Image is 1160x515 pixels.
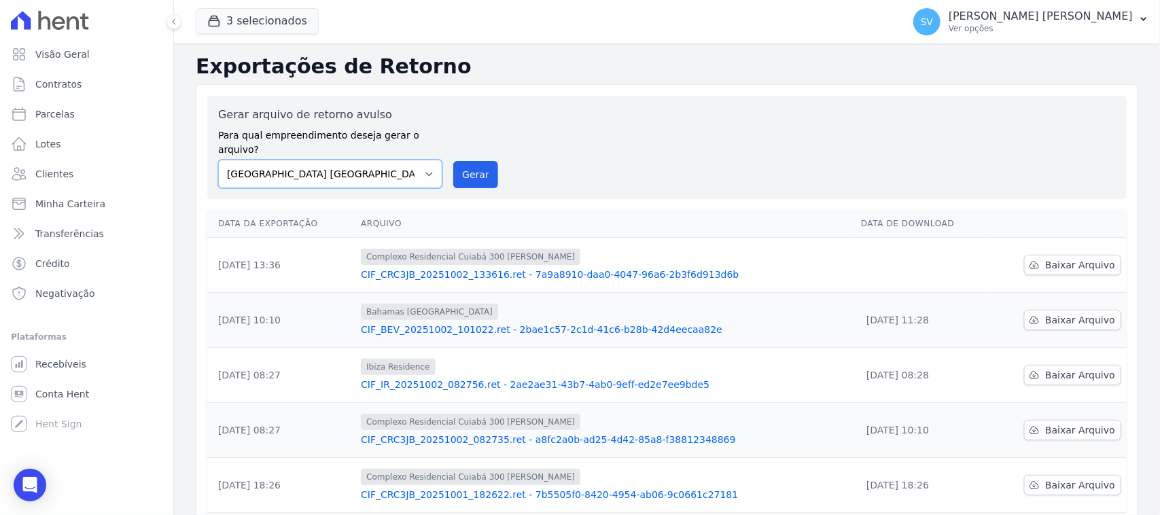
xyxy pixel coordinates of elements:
[1045,313,1115,327] span: Baixar Arquivo
[949,23,1133,34] p: Ver opções
[361,414,580,430] span: Complexo Residencial Cuiabá 300 [PERSON_NAME]
[35,167,73,181] span: Clientes
[361,323,850,336] a: CIF_BEV_20251002_101022.ret - 2bae1c57-2c1d-41c6-b28b-42d4eecaa82e
[5,351,168,378] a: Recebíveis
[35,357,86,371] span: Recebíveis
[5,190,168,217] a: Minha Carteira
[35,77,82,91] span: Contratos
[207,210,355,238] th: Data da Exportação
[5,71,168,98] a: Contratos
[361,249,580,265] span: Complexo Residencial Cuiabá 300 [PERSON_NAME]
[5,130,168,158] a: Lotes
[1045,368,1115,382] span: Baixar Arquivo
[1024,365,1121,385] a: Baixar Arquivo
[5,220,168,247] a: Transferências
[1045,423,1115,437] span: Baixar Arquivo
[453,161,498,188] button: Gerar
[5,160,168,188] a: Clientes
[856,210,989,238] th: Data de Download
[856,293,989,348] td: [DATE] 11:28
[1045,258,1115,272] span: Baixar Arquivo
[856,348,989,403] td: [DATE] 08:28
[218,123,442,157] label: Para qual empreendimento deseja gerar o arquivo?
[5,101,168,128] a: Parcelas
[355,210,856,238] th: Arquivo
[196,8,319,34] button: 3 selecionados
[5,380,168,408] a: Conta Hent
[361,469,580,485] span: Complexo Residencial Cuiabá 300 [PERSON_NAME]
[1024,420,1121,440] a: Baixar Arquivo
[196,54,1138,79] h2: Exportações de Retorno
[35,287,95,300] span: Negativação
[902,3,1160,41] button: SV [PERSON_NAME] [PERSON_NAME] Ver opções
[35,48,90,61] span: Visão Geral
[856,458,989,513] td: [DATE] 18:26
[361,433,850,446] a: CIF_CRC3JB_20251002_082735.ret - a8fc2a0b-ad25-4d42-85a8-f38812348869
[361,378,850,391] a: CIF_IR_20251002_082756.ret - 2ae2ae31-43b7-4ab0-9eff-ed2e7ee9bde5
[361,304,498,320] span: Bahamas [GEOGRAPHIC_DATA]
[361,359,435,375] span: Ibiza Residence
[207,458,355,513] td: [DATE] 18:26
[949,10,1133,23] p: [PERSON_NAME] [PERSON_NAME]
[5,250,168,277] a: Crédito
[5,280,168,307] a: Negativação
[207,238,355,293] td: [DATE] 13:36
[11,329,162,345] div: Plataformas
[361,268,850,281] a: CIF_CRC3JB_20251002_133616.ret - 7a9a8910-daa0-4047-96a6-2b3f6d913d6b
[1024,475,1121,495] a: Baixar Arquivo
[921,17,933,26] span: SV
[1024,255,1121,275] a: Baixar Arquivo
[35,137,61,151] span: Lotes
[35,197,105,211] span: Minha Carteira
[218,107,442,123] label: Gerar arquivo de retorno avulso
[207,403,355,458] td: [DATE] 08:27
[207,293,355,348] td: [DATE] 10:10
[14,469,46,501] div: Open Intercom Messenger
[35,257,70,270] span: Crédito
[35,227,104,241] span: Transferências
[5,41,168,68] a: Visão Geral
[1024,310,1121,330] a: Baixar Arquivo
[207,348,355,403] td: [DATE] 08:27
[1045,478,1115,492] span: Baixar Arquivo
[35,387,89,401] span: Conta Hent
[856,403,989,458] td: [DATE] 10:10
[35,107,75,121] span: Parcelas
[361,488,850,501] a: CIF_CRC3JB_20251001_182622.ret - 7b5505f0-8420-4954-ab06-9c0661c27181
